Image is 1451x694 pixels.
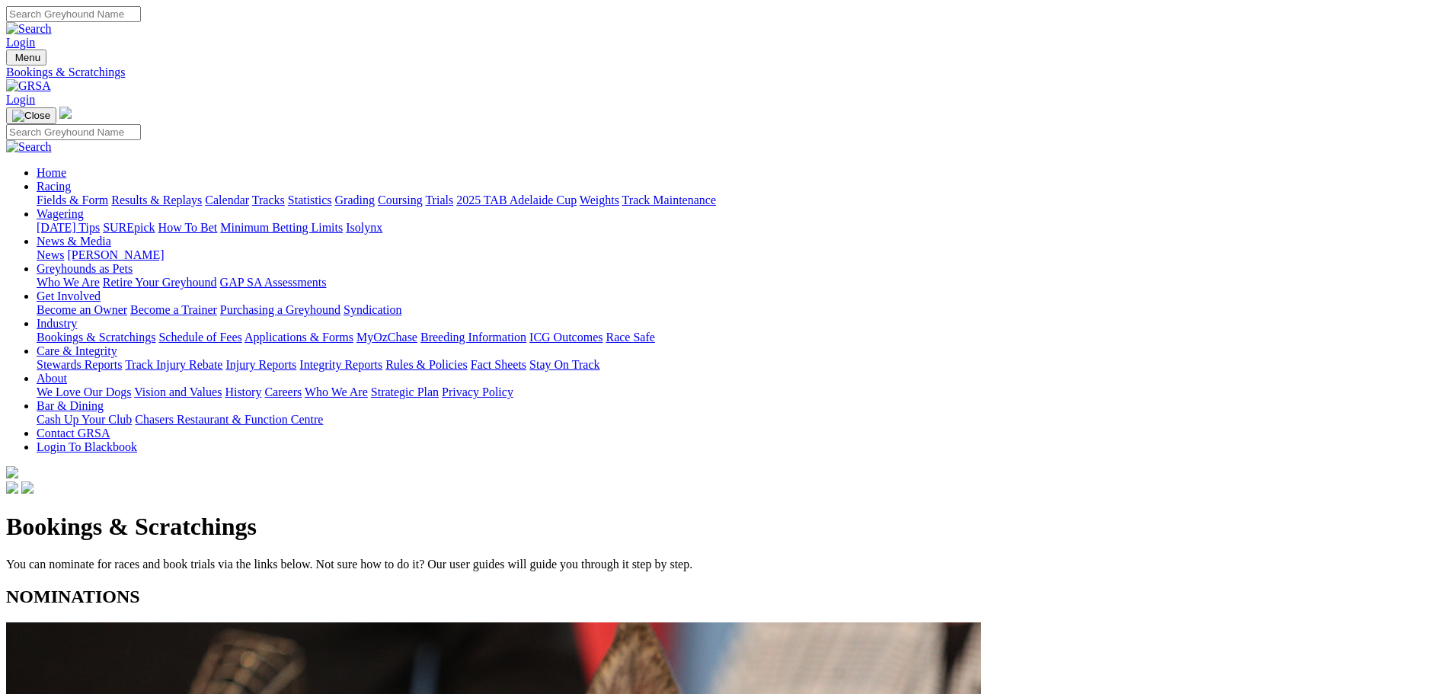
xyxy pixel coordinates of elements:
div: Care & Integrity [37,358,1445,372]
div: Bar & Dining [37,413,1445,427]
a: Bookings & Scratchings [6,66,1445,79]
div: Greyhounds as Pets [37,276,1445,289]
a: Grading [335,193,375,206]
a: History [225,385,261,398]
a: Applications & Forms [244,331,353,344]
a: Wagering [37,207,84,220]
a: Chasers Restaurant & Function Centre [135,413,323,426]
a: Isolynx [346,221,382,234]
a: Care & Integrity [37,344,117,357]
a: Results & Replays [111,193,202,206]
img: Search [6,22,52,36]
a: Fact Sheets [471,358,526,371]
a: Industry [37,317,77,330]
a: We Love Our Dogs [37,385,131,398]
a: Rules & Policies [385,358,468,371]
a: Integrity Reports [299,358,382,371]
a: Stay On Track [529,358,599,371]
div: Get Involved [37,303,1445,317]
a: Login To Blackbook [37,440,137,453]
a: Bar & Dining [37,399,104,412]
div: Wagering [37,221,1445,235]
input: Search [6,6,141,22]
a: Who We Are [305,385,368,398]
button: Toggle navigation [6,107,56,124]
div: Industry [37,331,1445,344]
a: Coursing [378,193,423,206]
a: Weights [580,193,619,206]
div: News & Media [37,248,1445,262]
a: Login [6,93,35,106]
h1: Bookings & Scratchings [6,513,1445,541]
a: Syndication [344,303,401,316]
a: Contact GRSA [37,427,110,440]
a: Vision and Values [134,385,222,398]
img: logo-grsa-white.png [6,466,18,478]
img: facebook.svg [6,481,18,494]
a: [DATE] Tips [37,221,100,234]
a: 2025 TAB Adelaide Cup [456,193,577,206]
img: logo-grsa-white.png [59,107,72,119]
a: ICG Outcomes [529,331,602,344]
a: SUREpick [103,221,155,234]
a: Fields & Form [37,193,108,206]
a: News & Media [37,235,111,248]
a: Breeding Information [420,331,526,344]
a: Calendar [205,193,249,206]
a: Login [6,36,35,49]
a: GAP SA Assessments [220,276,327,289]
a: MyOzChase [356,331,417,344]
a: Get Involved [37,289,101,302]
img: GRSA [6,79,51,93]
a: Careers [264,385,302,398]
a: Greyhounds as Pets [37,262,133,275]
a: Trials [425,193,453,206]
a: [PERSON_NAME] [67,248,164,261]
div: Racing [37,193,1445,207]
img: Close [12,110,50,122]
p: You can nominate for races and book trials via the links below. Not sure how to do it? Our user g... [6,558,1445,571]
a: Minimum Betting Limits [220,221,343,234]
a: News [37,248,64,261]
div: About [37,385,1445,399]
a: Stewards Reports [37,358,122,371]
a: Bookings & Scratchings [37,331,155,344]
a: Track Maintenance [622,193,716,206]
a: Cash Up Your Club [37,413,132,426]
a: Privacy Policy [442,385,513,398]
a: Retire Your Greyhound [103,276,217,289]
a: Become an Owner [37,303,127,316]
input: Search [6,124,141,140]
img: twitter.svg [21,481,34,494]
a: Purchasing a Greyhound [220,303,340,316]
a: Strategic Plan [371,385,439,398]
h2: NOMINATIONS [6,587,1445,607]
a: Race Safe [606,331,654,344]
a: Statistics [288,193,332,206]
a: Who We Are [37,276,100,289]
a: Tracks [252,193,285,206]
a: Home [37,166,66,179]
span: Menu [15,52,40,63]
a: About [37,372,67,385]
img: Search [6,140,52,154]
a: Injury Reports [225,358,296,371]
a: Schedule of Fees [158,331,241,344]
a: Become a Trainer [130,303,217,316]
a: Track Injury Rebate [125,358,222,371]
a: How To Bet [158,221,218,234]
a: Racing [37,180,71,193]
button: Toggle navigation [6,50,46,66]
